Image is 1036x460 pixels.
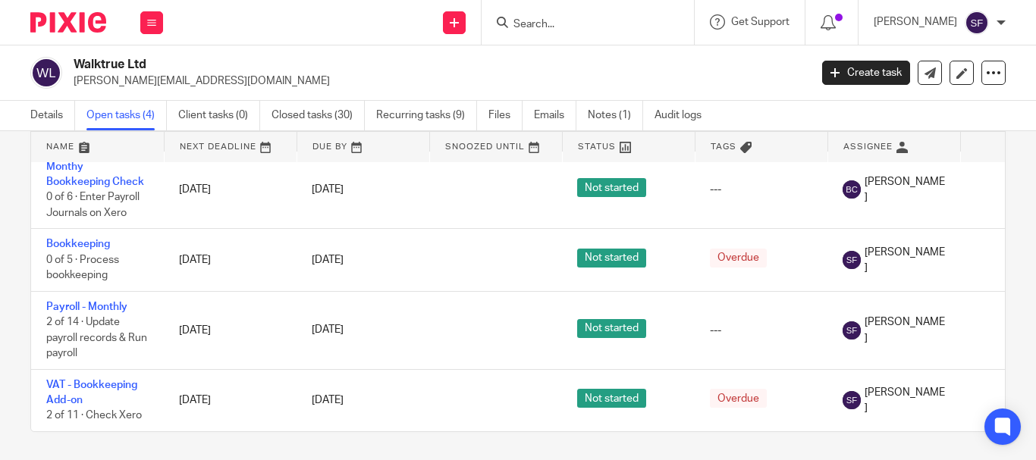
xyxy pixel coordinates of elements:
[534,101,576,130] a: Emails
[376,101,477,130] a: Recurring tasks (9)
[710,182,812,197] div: ---
[312,395,344,405] span: [DATE]
[843,391,861,409] img: svg%3E
[164,291,297,369] td: [DATE]
[46,411,142,421] span: 2 of 11 · Check Xero
[865,245,945,276] span: [PERSON_NAME]
[46,161,144,187] a: Monthy Bookkeeping Check
[46,317,147,358] span: 2 of 14 · Update payroll records & Run payroll
[711,142,736,151] span: Tags
[577,178,646,197] span: Not started
[74,57,655,73] h2: Walktrue Ltd
[488,101,523,130] a: Files
[46,255,119,281] span: 0 of 5 · Process bookkeeping
[46,380,137,405] a: VAT - Bookkeeping Add-on
[843,321,861,340] img: svg%3E
[46,302,127,312] a: Payroll - Monthly
[577,249,646,268] span: Not started
[312,255,344,265] span: [DATE]
[164,229,297,291] td: [DATE]
[577,319,646,338] span: Not started
[178,101,260,130] a: Client tasks (0)
[865,385,945,416] span: [PERSON_NAME]
[731,17,790,27] span: Get Support
[86,101,167,130] a: Open tasks (4)
[46,239,110,249] a: Bookkeeping
[512,18,648,32] input: Search
[30,57,62,89] img: svg%3E
[30,12,106,33] img: Pixie
[710,323,812,338] div: ---
[74,74,799,89] p: [PERSON_NAME][EMAIL_ADDRESS][DOMAIN_NAME]
[30,101,75,130] a: Details
[164,369,297,431] td: [DATE]
[445,142,525,151] span: Snoozed Until
[865,174,945,205] span: [PERSON_NAME]
[46,192,140,218] span: 0 of 6 · Enter Payroll Journals on Xero
[272,101,365,130] a: Closed tasks (30)
[843,251,861,269] img: svg%3E
[843,180,861,199] img: svg%3E
[710,249,767,268] span: Overdue
[710,389,767,408] span: Overdue
[312,325,344,336] span: [DATE]
[164,151,297,229] td: [DATE]
[312,184,344,195] span: [DATE]
[577,389,646,408] span: Not started
[965,11,989,35] img: svg%3E
[822,61,910,85] a: Create task
[874,14,957,30] p: [PERSON_NAME]
[588,101,643,130] a: Notes (1)
[578,142,616,151] span: Status
[655,101,713,130] a: Audit logs
[865,314,945,346] span: [PERSON_NAME]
